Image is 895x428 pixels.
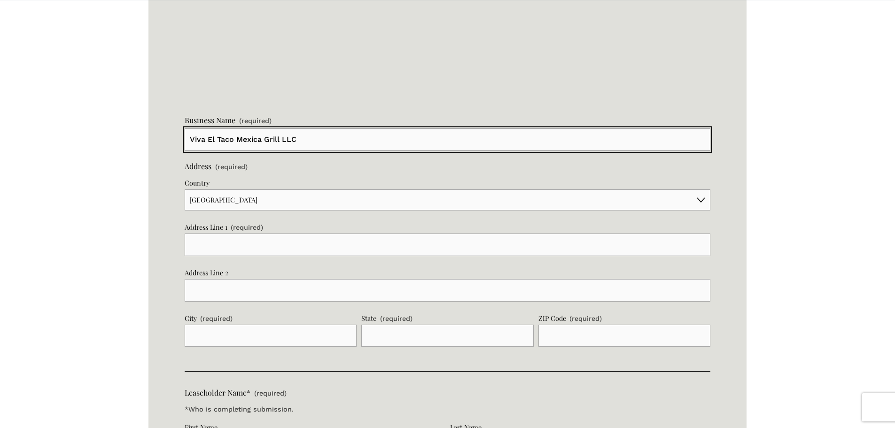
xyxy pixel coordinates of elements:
[185,176,710,189] div: Country
[185,222,710,233] div: Address Line 1
[361,325,533,347] input: State
[185,233,710,256] input: Address Line 1
[538,313,710,325] div: ZIP Code
[200,315,233,322] span: (required)
[185,313,357,325] div: City
[231,224,263,231] span: (required)
[185,114,235,126] span: Business Name
[185,325,357,347] input: City
[538,325,710,347] input: ZIP Code
[254,390,287,397] span: (required)
[185,267,710,279] div: Address Line 2
[361,313,533,325] div: State
[185,279,710,302] input: Address Line 2
[185,189,710,210] select: Country
[215,163,248,170] span: (required)
[185,160,211,172] span: Address
[380,315,412,322] span: (required)
[569,315,602,322] span: (required)
[185,387,250,399] span: Leaseholder Name*
[239,116,272,126] span: (required)
[185,401,294,418] p: *Who is completing submission.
